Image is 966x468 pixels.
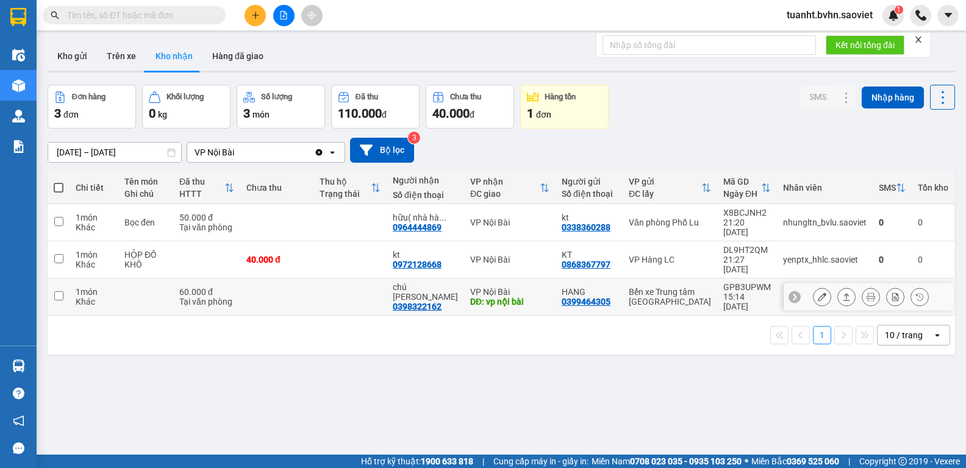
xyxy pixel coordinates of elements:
[723,218,771,237] div: 21:20 [DATE]
[237,85,325,129] button: Số lượng3món
[179,297,234,307] div: Tại văn phòng
[393,222,442,232] div: 0964444869
[470,110,474,119] span: đ
[76,287,112,297] div: 1 món
[179,222,234,232] div: Tại văn phòng
[800,86,836,108] button: SMS
[72,93,106,101] div: Đơn hàng
[124,218,167,227] div: Bọc đen
[439,213,446,222] span: ...
[918,218,948,227] div: 0
[527,106,534,121] span: 1
[76,250,112,260] div: 1 món
[562,222,610,232] div: 0338360288
[783,255,867,264] div: yenptx_hhlc.saoviet
[470,177,540,186] div: VP nhận
[393,250,458,260] div: kt
[149,106,156,121] span: 0
[835,38,895,52] span: Kết nối tổng đài
[895,5,903,14] sup: 1
[783,218,867,227] div: nhungltn_bvlu.saoviet
[338,106,382,121] span: 110.000
[13,442,24,454] span: message
[629,287,711,307] div: Bến xe Trung tâm [GEOGRAPHIC_DATA]
[235,146,237,158] input: Selected VP Nội Bài.
[888,10,899,21] img: icon-new-feature
[932,330,942,340] svg: open
[76,222,112,232] div: Khác
[482,455,484,468] span: |
[879,218,906,227] div: 0
[717,172,777,204] th: Toggle SortBy
[158,110,167,119] span: kg
[562,250,617,260] div: KT
[63,110,79,119] span: đơn
[408,132,420,144] sup: 3
[837,288,856,306] div: Giao hàng
[361,455,473,468] span: Hỗ trợ kỹ thuật:
[320,189,371,199] div: Trạng thái
[327,147,337,157] svg: open
[166,93,204,101] div: Khối lượng
[12,49,25,62] img: warehouse-icon
[918,255,948,264] div: 0
[470,218,549,227] div: VP Nội Bài
[879,183,896,193] div: SMS
[13,388,24,399] span: question-circle
[356,93,378,101] div: Đã thu
[252,110,270,119] span: món
[246,255,307,264] div: 40.000 đ
[918,183,948,193] div: Tồn kho
[97,41,146,71] button: Trên xe
[783,183,867,193] div: Nhân viên
[67,9,211,22] input: Tìm tên, số ĐT hoặc mã đơn
[48,41,97,71] button: Kho gửi
[562,260,610,269] div: 0868367797
[723,208,771,218] div: X8BCJNH2
[723,189,761,199] div: Ngày ĐH
[873,172,912,204] th: Toggle SortBy
[813,288,831,306] div: Sửa đơn hàng
[12,360,25,372] img: warehouse-icon
[124,177,167,186] div: Tên món
[301,5,323,26] button: aim
[10,8,26,26] img: logo-vxr
[562,177,617,186] div: Người gửi
[723,245,771,255] div: DL9HT2QM
[142,85,231,129] button: Khối lượng0kg
[179,287,234,297] div: 60.000 đ
[382,110,387,119] span: đ
[848,455,850,468] span: |
[202,41,273,71] button: Hàng đã giao
[246,183,307,193] div: Chưa thu
[723,177,761,186] div: Mã GD
[629,189,701,199] div: ĐC lấy
[54,106,61,121] span: 3
[173,172,240,204] th: Toggle SortBy
[545,93,576,101] div: Hàng tồn
[195,146,234,158] div: VP Nội Bài
[261,93,292,101] div: Số lượng
[421,456,473,466] strong: 1900 633 818
[179,189,224,199] div: HTTT
[813,326,831,344] button: 1
[76,183,112,193] div: Chi tiết
[898,457,907,466] span: copyright
[393,302,442,311] div: 0398322162
[826,35,904,55] button: Kết nối tổng đài
[562,189,617,199] div: Số điện thoại
[470,255,549,264] div: VP Nội Bài
[243,106,250,121] span: 3
[76,213,112,222] div: 1 món
[723,255,771,274] div: 21:27 [DATE]
[751,455,839,468] span: Miền Bắc
[13,415,24,427] span: notification
[879,255,906,264] div: 0
[787,456,839,466] strong: 0369 525 060
[777,7,882,23] span: tuanht.bvhn.saoviet
[12,79,25,92] img: warehouse-icon
[630,456,742,466] strong: 0708 023 035 - 0935 103 250
[350,138,414,163] button: Bộ lọc
[48,85,136,129] button: Đơn hàng3đơn
[937,5,959,26] button: caret-down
